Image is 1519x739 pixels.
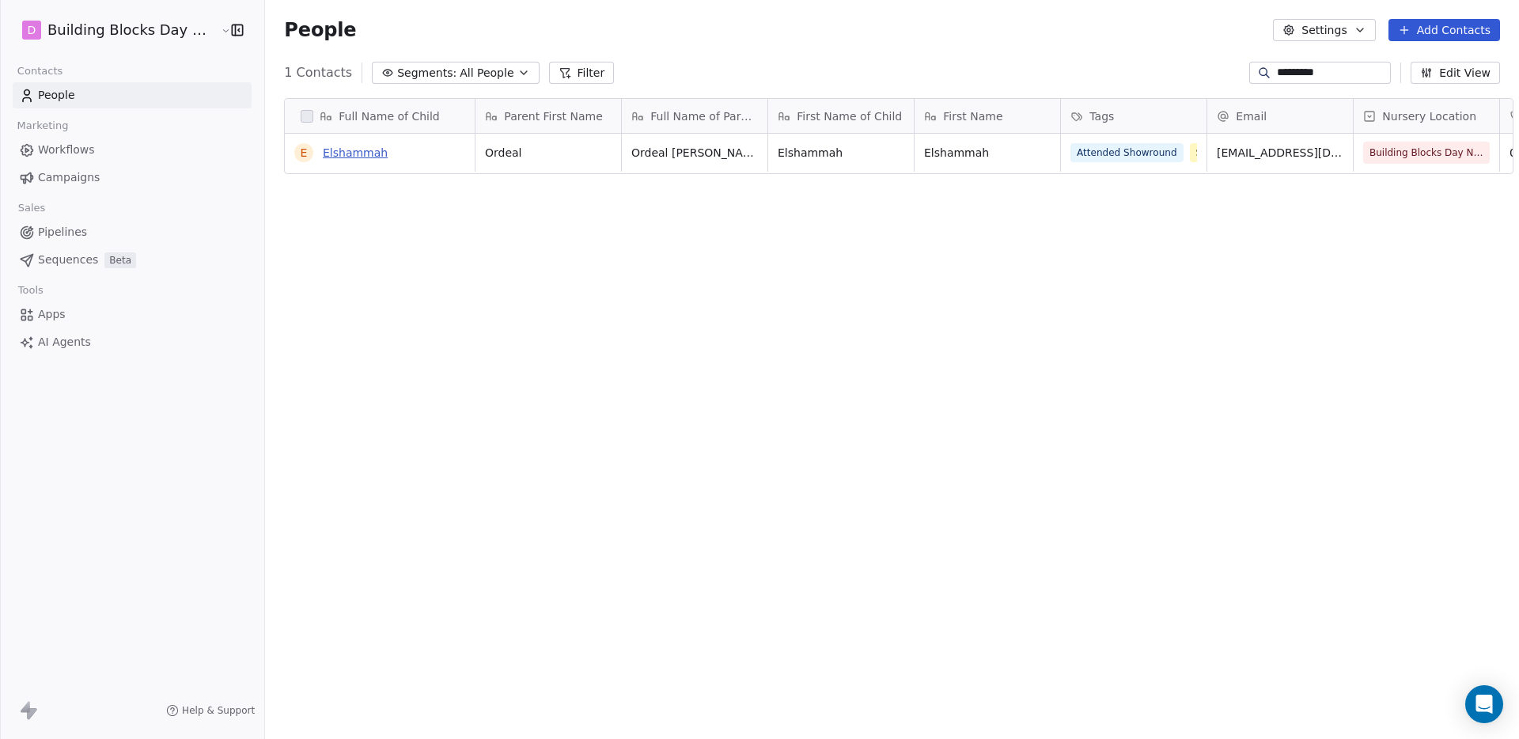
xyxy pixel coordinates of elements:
div: Parent First Name [475,99,621,133]
div: First Name of Child [768,99,914,133]
a: SequencesBeta [13,247,252,273]
a: Campaigns [13,165,252,191]
span: D [28,22,36,38]
a: People [13,82,252,108]
a: Apps [13,301,252,328]
span: Workflows [38,142,95,158]
div: Tags [1061,99,1206,133]
span: Tools [11,279,50,302]
span: All People [460,65,513,81]
span: Beta [104,252,136,268]
a: Workflows [13,137,252,163]
span: Elshammah [778,145,904,161]
button: Add Contacts [1388,19,1500,41]
div: Open Intercom Messenger [1465,685,1503,723]
span: Sales [11,196,52,220]
div: E [301,145,308,161]
span: Building Blocks Day Nurseries Spalding [1369,145,1483,161]
a: Help & Support [166,704,255,717]
button: Settings [1273,19,1375,41]
span: Attended Showround [1070,143,1184,162]
span: Marketing [10,114,75,138]
div: Email [1207,99,1353,133]
div: Full Name of Parent [622,99,767,133]
span: Contacts [10,59,70,83]
span: 1 Contacts [284,63,352,82]
span: Nursery Location [1382,108,1476,124]
span: Send to New Starters Pipeline [1190,143,1316,162]
div: Full Name of Child [285,99,475,133]
button: Filter [549,62,615,84]
a: AI Agents [13,329,252,355]
span: Elshammah [924,145,1051,161]
span: People [38,87,75,104]
a: Pipelines [13,219,252,245]
span: Campaigns [38,169,100,186]
span: Pipelines [38,224,87,241]
span: First Name of Child [797,108,902,124]
span: Email [1236,108,1267,124]
div: Nursery Location [1354,99,1499,133]
span: Help & Support [182,704,255,717]
button: Edit View [1411,62,1500,84]
span: AI Agents [38,334,91,351]
span: Sequences [38,252,98,268]
span: Segments: [397,65,456,81]
span: Ordeal [PERSON_NAME] [631,145,758,161]
a: Elshammah [323,146,388,159]
button: DBuilding Blocks Day Nurseries [19,17,210,44]
div: grid [285,134,475,711]
span: Apps [38,306,66,323]
span: Building Blocks Day Nurseries [47,20,217,40]
span: Full Name of Parent [650,108,758,124]
span: Parent First Name [504,108,602,124]
span: Ordeal [485,145,612,161]
span: Tags [1089,108,1114,124]
div: First Name [915,99,1060,133]
span: [EMAIL_ADDRESS][DOMAIN_NAME] [1217,145,1343,161]
span: Full Name of Child [339,108,439,124]
span: First Name [943,108,1002,124]
span: People [284,18,356,42]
